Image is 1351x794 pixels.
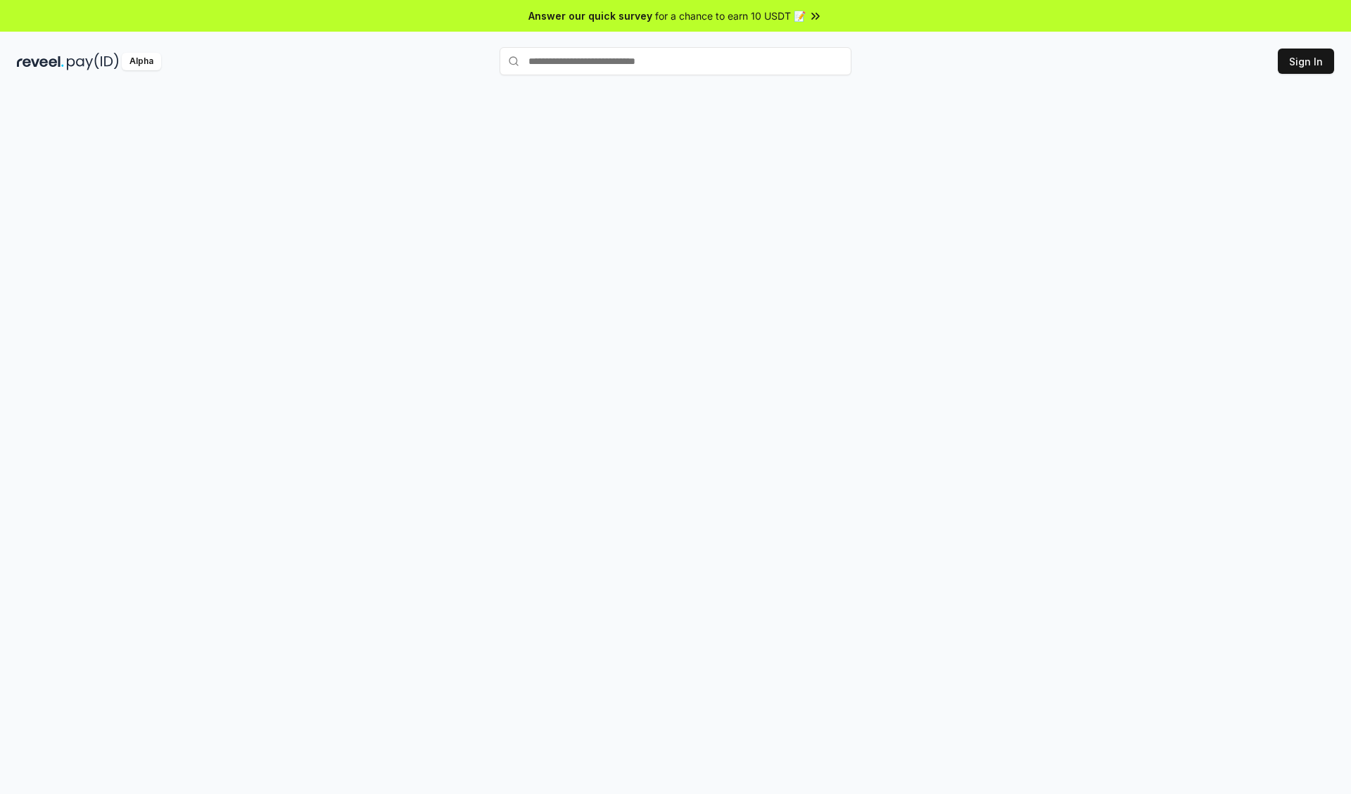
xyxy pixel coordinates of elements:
img: pay_id [67,53,119,70]
button: Sign In [1278,49,1334,74]
div: Alpha [122,53,161,70]
span: for a chance to earn 10 USDT 📝 [655,8,806,23]
span: Answer our quick survey [528,8,652,23]
img: reveel_dark [17,53,64,70]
